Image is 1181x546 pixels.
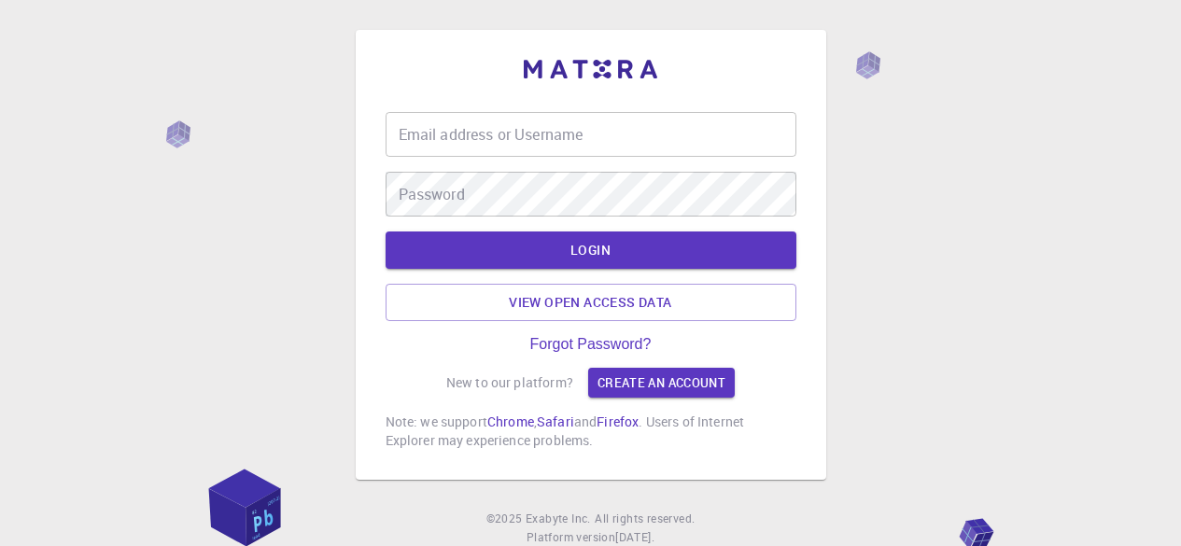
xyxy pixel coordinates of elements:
p: New to our platform? [446,373,573,392]
a: Create an account [588,368,735,398]
a: Exabyte Inc. [526,510,591,528]
span: © 2025 [486,510,526,528]
a: Firefox [597,413,639,430]
span: All rights reserved. [595,510,695,528]
a: View open access data [386,284,796,321]
a: Forgot Password? [530,336,652,353]
p: Note: we support , and . Users of Internet Explorer may experience problems. [386,413,796,450]
span: Exabyte Inc. [526,511,591,525]
button: LOGIN [386,231,796,269]
a: Safari [537,413,574,430]
span: [DATE] . [615,529,654,544]
a: Chrome [487,413,534,430]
